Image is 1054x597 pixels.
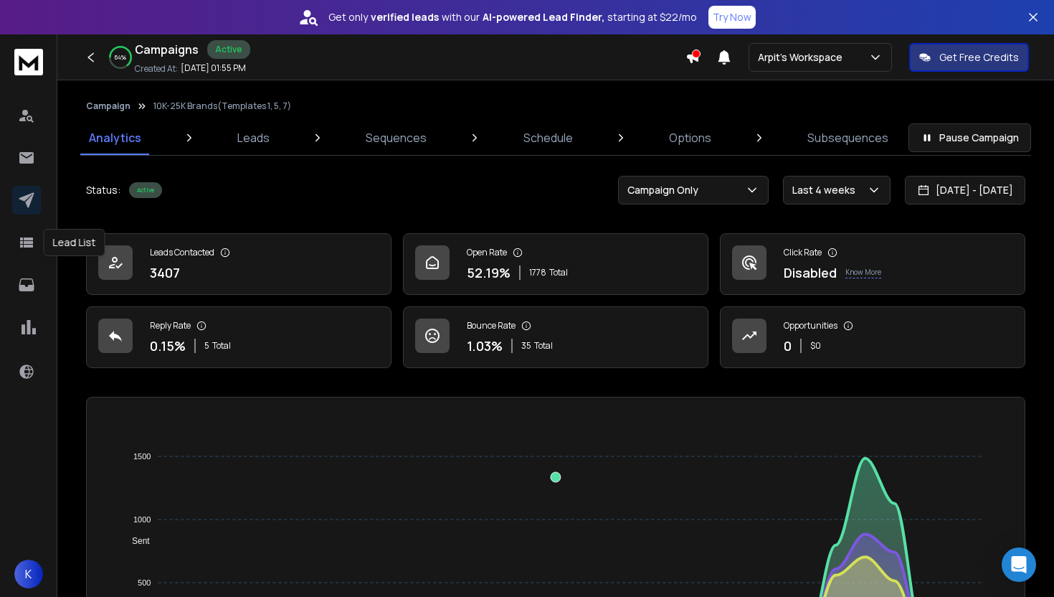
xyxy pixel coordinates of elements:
a: Open Rate52.19%1778Total [403,233,708,295]
p: Subsequences [807,129,888,146]
p: [DATE] 01:55 PM [181,62,246,74]
p: 1.03 % [467,336,503,356]
p: Bounce Rate [467,320,516,332]
p: Opportunities [784,320,837,332]
span: 5 [204,340,209,352]
p: 10K-25K Brands(Templates 1, 5, 7) [153,100,291,112]
a: Sequences [357,121,435,155]
a: Options [660,121,720,155]
span: Total [549,267,568,278]
p: $ 0 [810,340,821,352]
p: Know More [845,267,881,278]
button: Try Now [708,6,756,29]
p: Get Free Credits [939,50,1019,65]
button: K [14,560,43,588]
strong: verified leads [371,10,439,24]
button: [DATE] - [DATE] [905,176,1025,205]
span: 1778 [529,267,546,278]
p: Reply Rate [150,320,191,332]
a: Subsequences [799,121,897,155]
p: Open Rate [467,247,507,258]
p: Leads [237,129,270,146]
div: Lead List [44,229,105,256]
span: Sent [121,536,150,546]
a: Leads Contacted3407 [86,233,391,295]
a: Schedule [515,121,581,155]
tspan: 1500 [133,452,151,461]
p: 52.19 % [467,263,511,283]
p: Click Rate [784,247,822,258]
p: Get only with our starting at $22/mo [328,10,697,24]
img: logo [14,49,43,75]
p: Sequences [366,129,427,146]
a: Bounce Rate1.03%35Total [403,306,708,368]
p: 0.15 % [150,336,186,356]
p: Arpit's Workspace [758,50,848,65]
h1: Campaigns [135,41,199,58]
p: Disabled [784,263,837,283]
button: Campaign [86,100,130,112]
span: Total [534,340,553,352]
p: Status: [86,183,120,197]
tspan: 1000 [133,515,151,524]
p: Campaign Only [627,183,704,197]
tspan: 500 [138,578,151,587]
strong: AI-powered Lead Finder, [483,10,604,24]
a: Leads [229,121,278,155]
span: Total [212,340,231,352]
a: Analytics [80,121,150,155]
p: 3407 [150,263,180,283]
a: Reply Rate0.15%5Total [86,306,391,368]
p: 64 % [115,53,126,62]
div: Active [207,40,250,59]
span: 35 [521,340,531,352]
p: Try Now [713,10,751,24]
div: Open Intercom Messenger [1002,547,1036,582]
div: Active [129,182,162,198]
button: Pause Campaign [908,123,1031,152]
p: 0 [784,336,792,356]
p: Schedule [523,129,573,146]
p: Leads Contacted [150,247,214,258]
a: Click RateDisabledKnow More [720,233,1025,295]
p: Last 4 weeks [792,183,861,197]
p: Analytics [89,129,141,146]
p: Created At: [135,63,178,75]
a: Opportunities0$0 [720,306,1025,368]
p: Options [669,129,711,146]
button: Get Free Credits [909,43,1029,72]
